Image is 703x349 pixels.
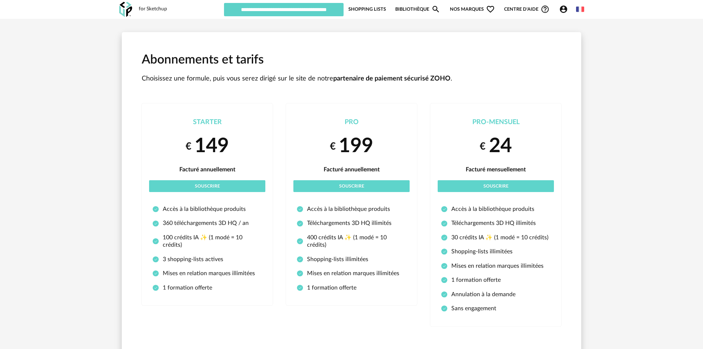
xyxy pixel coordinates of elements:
[489,136,512,156] span: 24
[441,248,551,255] li: Shopping-lists illimitées
[186,140,192,153] small: €
[293,180,410,192] button: Souscrire
[438,180,554,192] button: Souscrire
[441,291,551,298] li: Annulation à la demande
[348,2,386,16] a: Shopping Lists
[431,5,440,14] span: Magnify icon
[333,75,451,82] strong: partenaire de paiement sécurisé ZOHO
[194,136,229,156] span: 149
[339,136,373,156] span: 199
[559,5,571,14] span: Account Circle icon
[152,205,262,213] li: Accès à la bibliothèque produits
[504,5,549,14] span: Centre d'aideHelp Circle Outline icon
[142,52,561,68] h1: Abonnements et tarifs
[441,219,551,227] li: Téléchargements 3D HQ illimités
[119,2,132,17] img: OXP
[179,167,235,172] span: Facturé annuellement
[293,118,410,127] div: Pro
[559,5,568,14] span: Account Circle icon
[450,2,495,16] span: Nos marques
[441,305,551,312] li: Sans engagement
[324,167,380,172] span: Facturé annuellement
[152,256,262,263] li: 3 shopping-lists actives
[297,270,406,277] li: Mises en relation marques illimitées
[152,219,262,227] li: 360 téléchargements 3D HQ / an
[297,219,406,227] li: Téléchargements 3D HQ illimités
[441,262,551,270] li: Mises en relation marques illimitées
[395,2,440,16] a: BibliothèqueMagnify icon
[576,5,584,13] img: fr
[149,180,265,192] button: Souscrire
[297,205,406,213] li: Accès à la bibliothèque produits
[152,234,262,249] li: 100 crédits IA ✨ (1 modé = 10 crédits)
[330,140,336,153] small: €
[149,118,265,127] div: Starter
[142,75,561,83] p: Choisissez une formule, puis vous serez dirigé sur le site de notre .
[297,256,406,263] li: Shopping-lists illimitées
[480,140,486,153] small: €
[483,184,509,188] span: Souscrire
[441,276,551,284] li: 1 formation offerte
[297,234,406,249] li: 400 crédits IA ✨ (1 modé = 10 crédits)
[441,234,551,241] li: 30 crédits IA ✨ (1 modé = 10 crédits)
[486,5,495,14] span: Heart Outline icon
[152,270,262,277] li: Mises en relation marques illimitées
[195,184,220,188] span: Souscrire
[441,205,551,213] li: Accès à la bibliothèque produits
[466,167,526,172] span: Facturé mensuellement
[339,184,364,188] span: Souscrire
[541,5,549,14] span: Help Circle Outline icon
[139,6,167,13] div: for Sketchup
[152,284,262,291] li: 1 formation offerte
[438,118,554,127] div: Pro-Mensuel
[297,284,406,291] li: 1 formation offerte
